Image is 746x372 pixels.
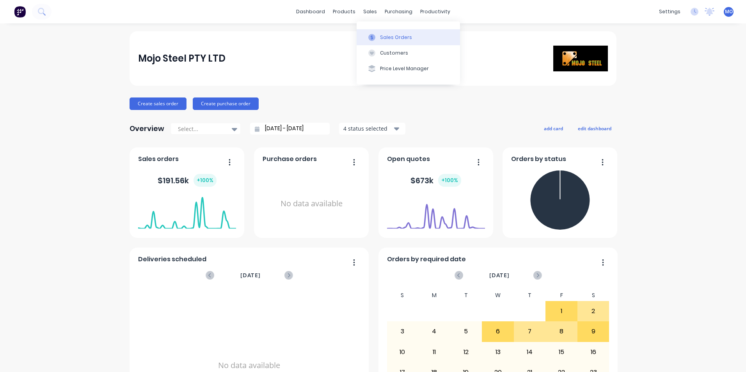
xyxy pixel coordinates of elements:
div: M [418,290,450,301]
button: add card [539,123,568,133]
span: Orders by required date [387,255,466,264]
div: productivity [416,6,454,18]
span: [DATE] [240,271,261,280]
button: Sales Orders [357,29,460,45]
div: T [514,290,546,301]
img: Factory [14,6,26,18]
div: T [450,290,482,301]
div: 6 [482,322,513,341]
div: Customers [380,50,408,57]
div: 9 [578,322,609,341]
div: sales [359,6,381,18]
div: W [482,290,514,301]
span: Sales orders [138,154,179,164]
button: Create purchase order [193,97,259,110]
div: No data available [263,167,361,241]
div: 11 [419,342,450,362]
div: 1 [546,301,577,321]
div: products [329,6,359,18]
div: 3 [387,322,418,341]
div: S [577,290,609,301]
div: $ 191.56k [158,174,217,187]
div: + 100 % [194,174,217,187]
div: settings [655,6,684,18]
div: 4 status selected [343,124,393,133]
button: Customers [357,45,460,61]
div: Sales Orders [380,34,412,41]
div: Price Level Manager [380,65,429,72]
div: S [387,290,419,301]
div: + 100 % [438,174,461,187]
a: dashboard [292,6,329,18]
div: 14 [514,342,545,362]
img: Mojo Steel PTY LTD [553,46,608,71]
span: Open quotes [387,154,430,164]
div: 15 [546,342,577,362]
button: Create sales order [130,97,186,110]
div: Overview [130,121,164,136]
div: purchasing [381,6,416,18]
div: Mojo Steel PTY LTD [138,51,226,66]
div: 4 [419,322,450,341]
button: edit dashboard [573,123,616,133]
div: 16 [578,342,609,362]
div: 7 [514,322,545,341]
div: 10 [387,342,418,362]
div: 2 [578,301,609,321]
div: 8 [546,322,577,341]
span: Orders by status [511,154,566,164]
button: Price Level Manager [357,61,460,76]
div: $ 673k [410,174,461,187]
div: 5 [451,322,482,341]
span: Purchase orders [263,154,317,164]
button: 4 status selected [339,123,405,135]
span: MO [725,8,733,15]
div: F [545,290,577,301]
span: [DATE] [489,271,510,280]
div: 12 [451,342,482,362]
div: 13 [482,342,513,362]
